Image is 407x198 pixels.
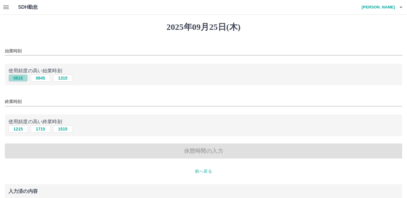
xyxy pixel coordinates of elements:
[5,168,402,174] p: 前へ戻る
[8,125,28,133] button: 1215
[31,125,50,133] button: 1715
[8,74,28,82] button: 0815
[53,125,72,133] button: 1515
[5,22,402,32] h1: 2025年09月25日(木)
[31,74,50,82] button: 0845
[53,74,72,82] button: 1315
[8,118,399,125] p: 使用頻度の高い終業時刻
[8,189,399,194] p: 入力済の内容
[8,67,399,74] p: 使用頻度の高い始業時刻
